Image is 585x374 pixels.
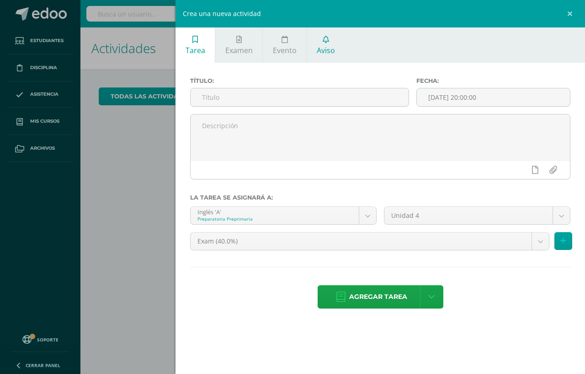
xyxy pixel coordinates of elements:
a: Inglés 'A'Preparatoria Preprimaria [191,207,376,224]
a: Examen [215,27,262,63]
a: Unidad 4 [384,207,570,224]
a: Exam (40.0%) [191,233,549,250]
input: Fecha de entrega [417,88,570,106]
span: Unidad 4 [391,207,546,224]
div: Preparatoria Preprimaria [197,216,352,222]
span: Agregar tarea [349,286,407,308]
a: Aviso [307,27,345,63]
a: Tarea [175,27,215,63]
label: Título: [190,77,409,84]
span: Aviso [317,45,335,55]
label: Fecha: [416,77,570,84]
span: Evento [273,45,297,55]
input: Título [191,88,409,106]
span: Examen [225,45,253,55]
a: Evento [263,27,306,63]
span: Exam (40.0%) [197,233,525,250]
div: Inglés 'A' [197,207,352,216]
label: La tarea se asignará a: [190,194,570,201]
span: Tarea [186,45,205,55]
